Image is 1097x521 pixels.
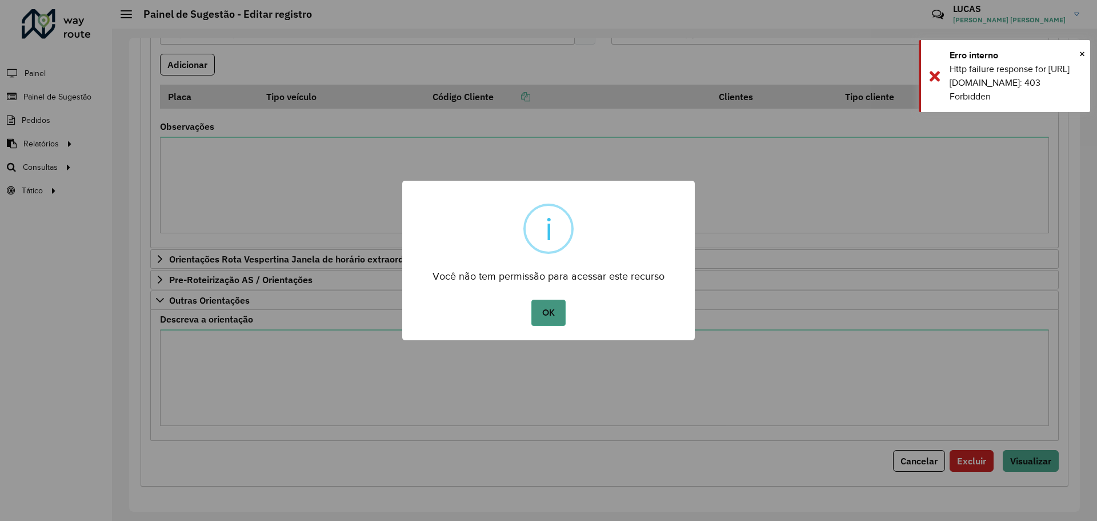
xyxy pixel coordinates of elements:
[1079,45,1085,62] button: Close
[531,300,565,326] button: OK
[950,49,1082,62] div: Erro interno
[950,62,1082,104] div: Http failure response for [URL][DOMAIN_NAME]: 403 Forbidden
[1079,47,1085,60] span: ×
[545,206,552,252] div: i
[402,260,695,285] div: Você não tem permissão para acessar este recurso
